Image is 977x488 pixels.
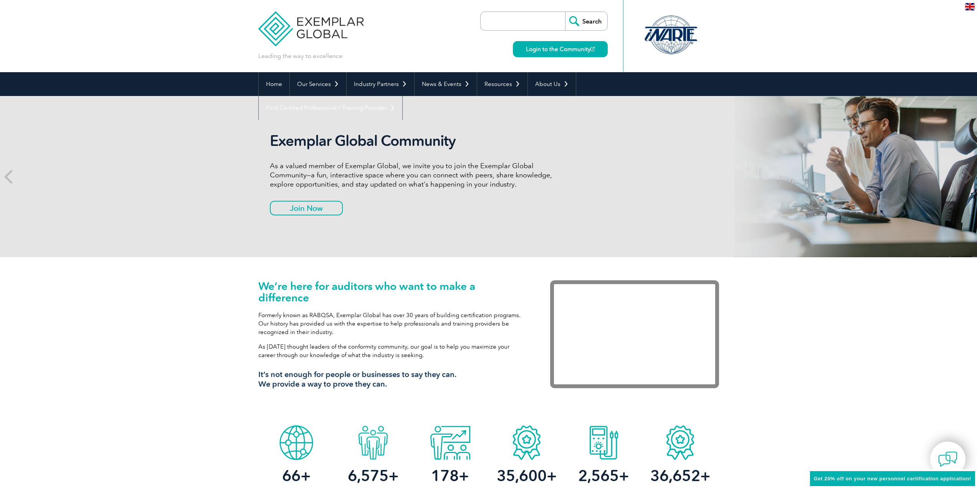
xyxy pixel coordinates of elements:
span: 35,600 [497,466,547,485]
p: Leading the way to excellence [258,52,342,60]
span: 178 [431,466,459,485]
p: As a valued member of Exemplar Global, we invite you to join the Exemplar Global Community—a fun,... [270,161,558,189]
p: Formerly known as RABQSA, Exemplar Global has over 30 years of building certification programs. O... [258,311,527,336]
span: Get 20% off on your new personnel certification application! [814,476,971,481]
span: 6,575 [348,466,388,485]
img: en [965,3,975,10]
p: As [DATE] thought leaders of the conformity community, our goal is to help you maximize your care... [258,342,527,359]
iframe: Exemplar Global: Working together to make a difference [550,280,719,388]
a: About Us [528,72,576,96]
h1: We’re here for auditors who want to make a difference [258,280,527,303]
h2: + [565,470,642,482]
a: Resources [477,72,527,96]
a: News & Events [415,72,477,96]
a: Home [259,72,289,96]
a: Find Certified Professional / Training Provider [259,96,402,120]
span: 2,565 [578,466,619,485]
h2: + [412,470,488,482]
input: Search [565,12,607,30]
img: contact-chat.png [938,450,957,469]
span: 66 [282,466,301,485]
a: Industry Partners [347,72,414,96]
h3: It’s not enough for people or businesses to say they can. We provide a way to prove they can. [258,370,527,389]
h2: Exemplar Global Community [270,132,558,150]
a: Login to the Community [513,41,608,57]
h2: + [335,470,412,482]
h2: + [488,470,565,482]
span: 36,652 [650,466,700,485]
a: Join Now [270,201,343,215]
a: Our Services [290,72,346,96]
h2: + [258,470,335,482]
h2: + [642,470,719,482]
img: open_square.png [590,47,595,51]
